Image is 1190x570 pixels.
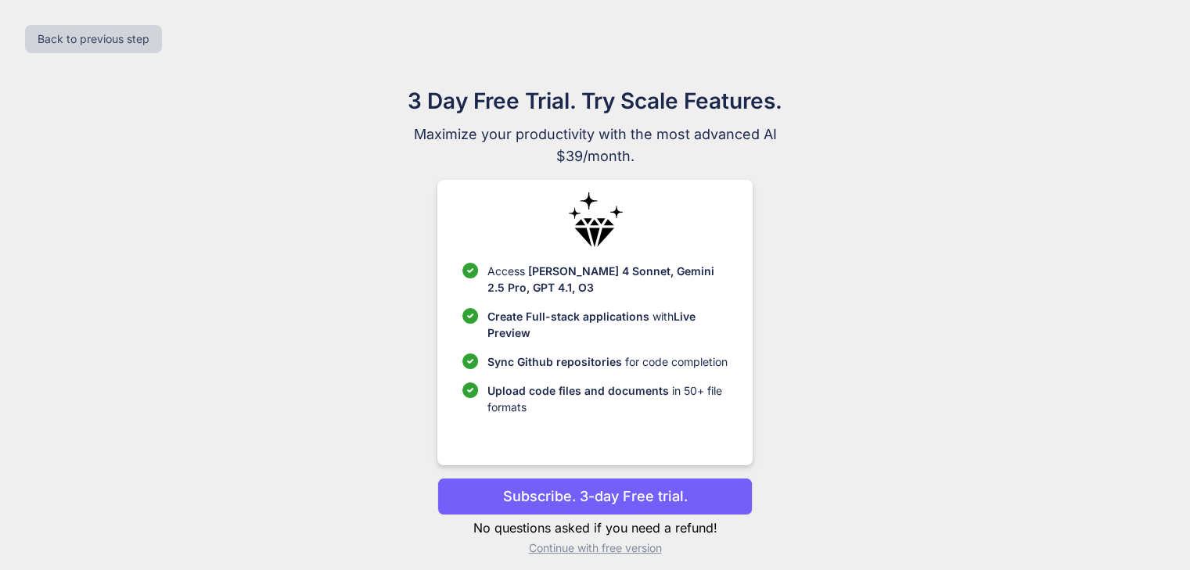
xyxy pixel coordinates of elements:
img: checklist [462,353,478,369]
button: Subscribe. 3-day Free trial. [437,478,753,515]
span: $39/month. [333,145,858,167]
p: in 50+ file formats [487,382,728,415]
p: Access [487,263,728,296]
img: checklist [462,263,478,278]
p: with [487,308,728,341]
span: Maximize your productivity with the most advanced AI [333,124,858,145]
img: checklist [462,308,478,324]
p: No questions asked if you need a refund! [437,518,753,537]
span: Create Full-stack applications [487,310,653,323]
p: for code completion [487,353,728,370]
span: Upload code files and documents [487,384,669,397]
p: Continue with free version [437,540,753,556]
button: Back to previous step [25,25,162,53]
span: Sync Github repositories [487,355,622,368]
img: checklist [462,382,478,398]
span: [PERSON_NAME] 4 Sonnet, Gemini 2.5 Pro, GPT 4.1, O3 [487,264,714,294]
p: Subscribe. 3-day Free trial. [503,486,688,507]
h1: 3 Day Free Trial. Try Scale Features. [333,84,858,117]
